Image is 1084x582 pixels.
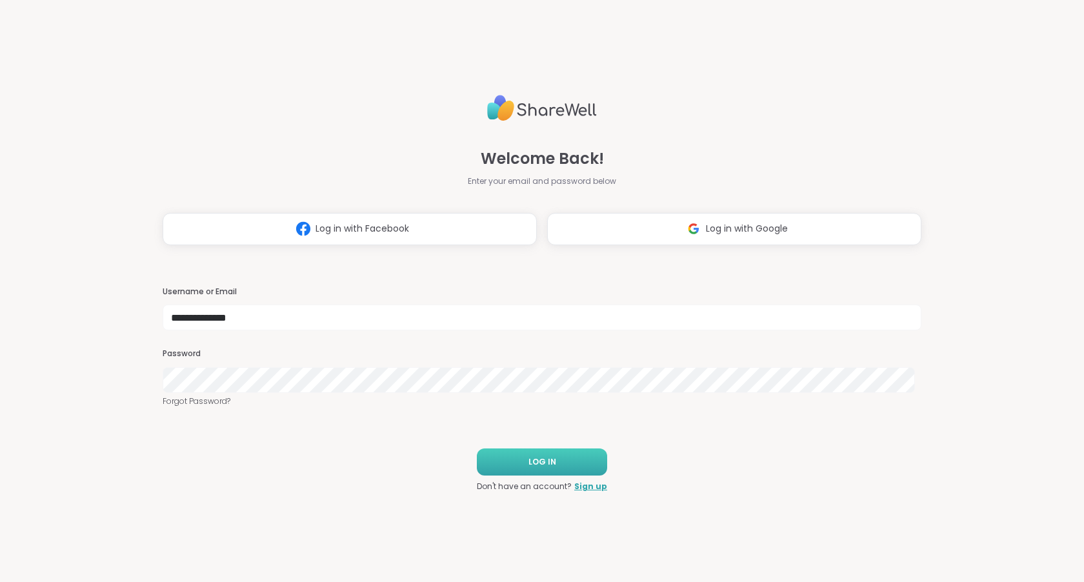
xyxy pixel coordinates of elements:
[487,90,597,126] img: ShareWell Logo
[163,286,921,297] h3: Username or Email
[163,348,921,359] h3: Password
[291,217,316,241] img: ShareWell Logomark
[574,481,607,492] a: Sign up
[547,213,921,245] button: Log in with Google
[316,222,409,236] span: Log in with Facebook
[477,481,572,492] span: Don't have an account?
[468,176,616,187] span: Enter your email and password below
[163,213,537,245] button: Log in with Facebook
[477,448,607,476] button: LOG IN
[528,456,556,468] span: LOG IN
[481,147,604,170] span: Welcome Back!
[681,217,706,241] img: ShareWell Logomark
[163,396,921,407] a: Forgot Password?
[706,222,788,236] span: Log in with Google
